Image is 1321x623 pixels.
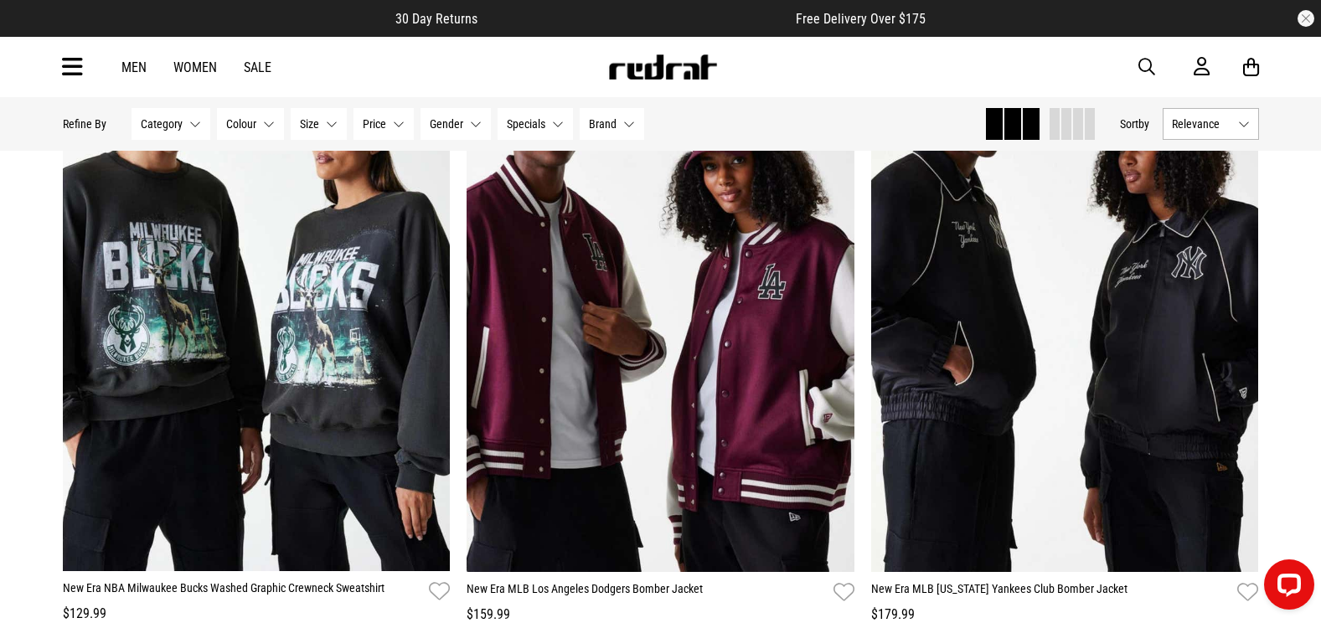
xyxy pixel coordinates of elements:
span: Free Delivery Over $175 [796,11,926,27]
span: Brand [589,117,617,131]
img: New Era Nba Milwaukee Bucks Washed Graphic Crewneck Sweatshirt in Black [63,28,451,571]
button: Colour [217,108,284,140]
a: Men [121,59,147,75]
iframe: Customer reviews powered by Trustpilot [511,10,762,27]
span: Colour [226,117,256,131]
button: Specials [498,108,573,140]
button: Category [132,108,210,140]
span: Price [363,117,386,131]
a: New Era MLB [US_STATE] Yankees Club Bomber Jacket [871,580,1231,605]
span: 30 Day Returns [395,11,477,27]
iframe: LiveChat chat widget [1251,553,1321,623]
a: Sale [244,59,271,75]
button: Gender [421,108,491,140]
a: Women [173,59,217,75]
img: Redrat logo [607,54,718,80]
button: Relevance [1163,108,1259,140]
button: Price [353,108,414,140]
span: Relevance [1172,117,1231,131]
img: New Era Mlb Los Angeles Dodgers Bomber Jacket in Red [467,28,854,571]
span: Gender [430,117,463,131]
a: New Era NBA Milwaukee Bucks Washed Graphic Crewneck Sweatshirt [63,579,423,604]
span: by [1138,117,1149,131]
p: Refine By [63,117,106,131]
button: Brand [580,108,644,140]
a: New Era MLB Los Angeles Dodgers Bomber Jacket [467,580,827,605]
span: Size [300,117,319,131]
button: Size [291,108,347,140]
img: New Era Mlb New York Yankees Club Bomber Jacket in Black [871,28,1259,571]
span: Category [141,117,183,131]
button: Sortby [1120,114,1149,134]
span: Specials [507,117,545,131]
